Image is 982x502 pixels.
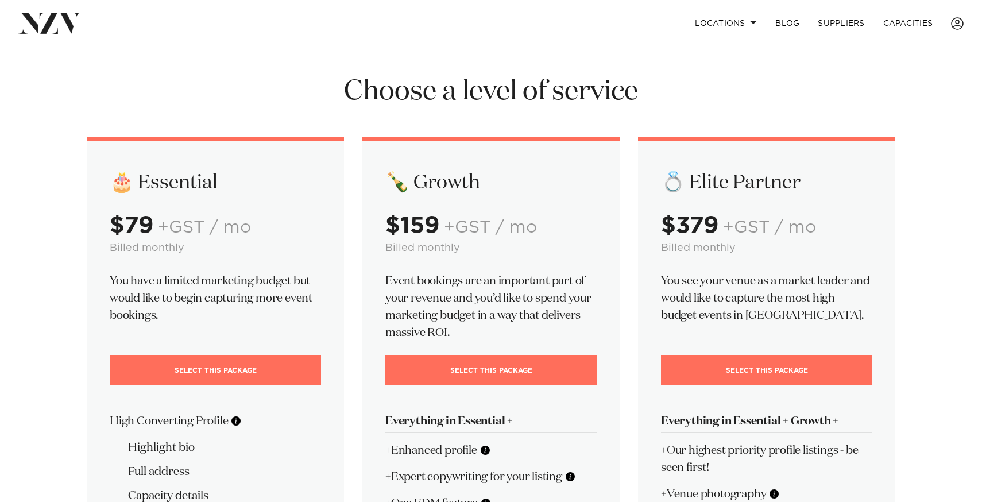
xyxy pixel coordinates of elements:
p: +Expert copywriting for your listing [385,468,597,485]
p: You have a limited marketing budget but would like to begin capturing more event bookings. [110,272,321,324]
a: Select This Package [661,355,872,385]
strong: Everything in Essential + [385,415,513,427]
small: Billed monthly [661,243,736,253]
strong: $379 [661,214,718,237]
strong: $159 [385,214,439,237]
p: High Converting Profile [110,412,321,430]
li: Full address [128,463,321,480]
a: BLOG [766,11,809,36]
strong: $79 [110,214,153,237]
span: +GST / mo [158,219,251,236]
small: Billed monthly [110,243,184,253]
small: Billed monthly [385,243,460,253]
p: Event bookings are an important part of your revenue and you’d like to spend your marketing budge... [385,272,597,341]
p: +Our highest priority profile listings - be seen first! [661,442,872,476]
h2: 🍾 Growth [385,170,597,195]
h2: 🎂 Essential [110,170,321,195]
img: nzv-logo.png [18,13,81,33]
a: Select This Package [385,355,597,385]
span: +GST / mo [444,219,537,236]
li: Highlight bio [128,439,321,456]
a: Select This Package [110,355,321,385]
a: Capacities [874,11,942,36]
a: Locations [686,11,766,36]
h1: Choose a level of service [87,74,895,110]
span: +GST / mo [723,219,816,236]
p: +Enhanced profile [385,442,597,459]
h2: 💍 Elite Partner [661,170,872,195]
strong: Everything in Essential + Growth + [661,415,838,427]
p: You see your venue as a market leader and would like to capture the most high budget events in [G... [661,272,872,324]
a: SUPPLIERS [809,11,873,36]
